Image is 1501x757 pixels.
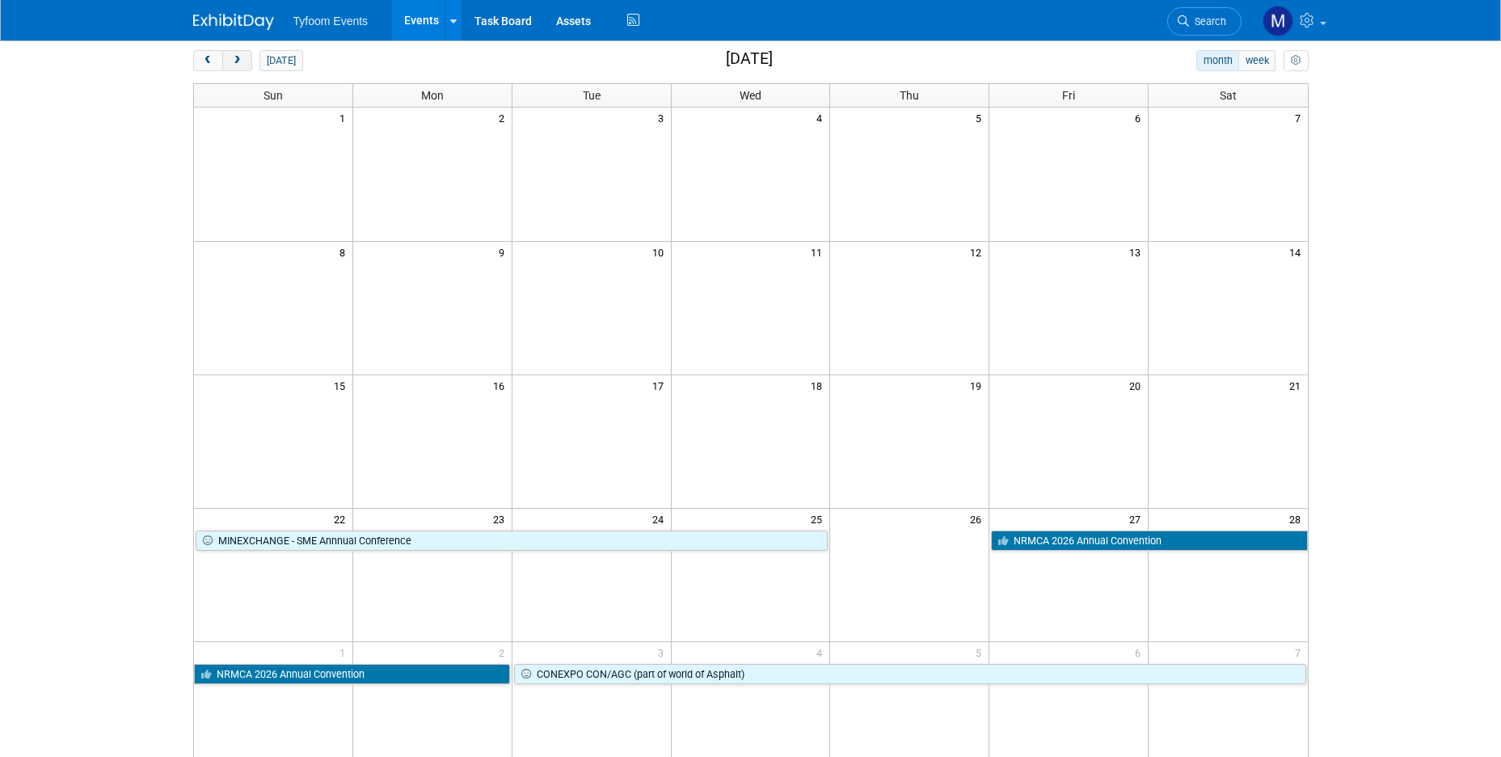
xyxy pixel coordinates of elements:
[1196,50,1239,71] button: month
[1133,642,1148,662] span: 6
[974,642,989,662] span: 5
[1238,50,1275,71] button: week
[968,242,989,262] span: 12
[497,642,512,662] span: 2
[1220,89,1237,102] span: Sat
[809,509,829,529] span: 25
[1288,509,1308,529] span: 28
[1128,375,1148,395] span: 20
[293,15,369,27] span: Tyfoom Events
[1128,242,1148,262] span: 13
[491,509,512,529] span: 23
[1263,6,1293,36] img: Mark Nelson
[332,375,352,395] span: 15
[1293,642,1308,662] span: 7
[1288,242,1308,262] span: 14
[968,375,989,395] span: 19
[900,89,919,102] span: Thu
[1293,108,1308,128] span: 7
[815,108,829,128] span: 4
[1167,7,1242,36] a: Search
[583,89,601,102] span: Tue
[809,242,829,262] span: 11
[1284,50,1308,71] button: myCustomButton
[259,50,302,71] button: [DATE]
[1062,89,1075,102] span: Fri
[222,50,252,71] button: next
[651,509,671,529] span: 24
[338,242,352,262] span: 8
[991,531,1307,552] a: NRMCA 2026 Annual Convention
[656,642,671,662] span: 3
[497,242,512,262] span: 9
[726,50,773,68] h2: [DATE]
[338,642,352,662] span: 1
[1128,509,1148,529] span: 27
[809,375,829,395] span: 18
[196,531,829,552] a: MINEXCHANGE - SME Annnual Conference
[421,89,444,102] span: Mon
[264,89,283,102] span: Sun
[1133,108,1148,128] span: 6
[651,375,671,395] span: 17
[491,375,512,395] span: 16
[332,509,352,529] span: 22
[651,242,671,262] span: 10
[1291,56,1301,66] i: Personalize Calendar
[974,108,989,128] span: 5
[968,509,989,529] span: 26
[338,108,352,128] span: 1
[514,664,1306,685] a: CONEXPO CON/AGC (part of world of Asphalt)
[656,108,671,128] span: 3
[193,14,274,30] img: ExhibitDay
[815,642,829,662] span: 4
[193,50,223,71] button: prev
[497,108,512,128] span: 2
[1288,375,1308,395] span: 21
[1189,15,1226,27] span: Search
[194,664,510,685] a: NRMCA 2026 Annual Convention
[740,89,761,102] span: Wed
